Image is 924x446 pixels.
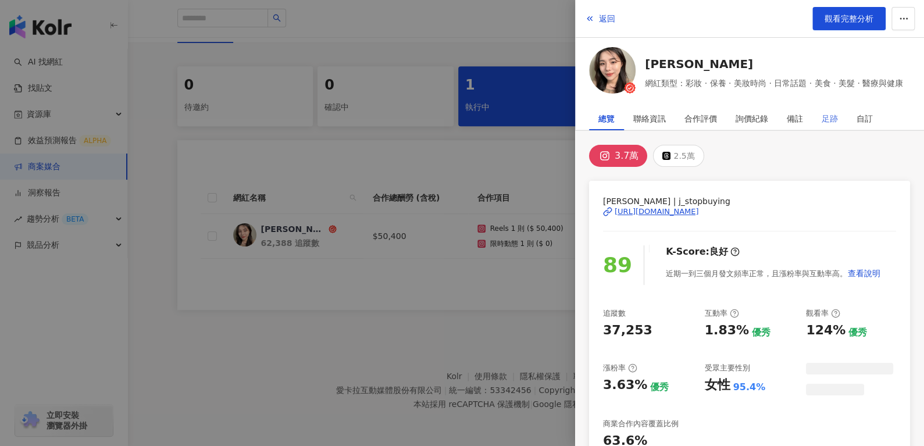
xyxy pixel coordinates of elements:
a: KOL Avatar [589,47,636,98]
button: 查看說明 [847,262,881,285]
button: 2.5萬 [653,145,704,167]
div: 124% [806,322,845,340]
div: 優秀 [848,326,867,339]
div: 備註 [787,107,803,130]
div: 優秀 [650,381,669,394]
a: [URL][DOMAIN_NAME] [603,206,896,217]
div: 漲粉率 [603,363,637,373]
button: 返回 [584,7,616,30]
div: 優秀 [752,326,770,339]
div: 3.7萬 [615,148,638,164]
span: 觀看完整分析 [825,14,873,23]
span: 網紅類型：彩妝 · 保養 · 美妝時尚 · 日常話題 · 美食 · 美髮 · 醫療與健康 [645,77,903,90]
div: 2.5萬 [673,148,694,164]
span: [PERSON_NAME] | j_stopbuying [603,195,896,208]
div: 89 [603,249,632,282]
div: 觀看率 [806,308,840,319]
div: 追蹤數 [603,308,626,319]
div: 3.63% [603,376,647,394]
button: 3.7萬 [589,145,647,167]
div: 37,253 [603,322,652,340]
div: 女性 [705,376,730,394]
div: 近期一到三個月發文頻率正常，且漲粉率與互動率高。 [666,262,881,285]
div: 95.4% [733,381,766,394]
span: 查看說明 [848,269,880,278]
div: 1.83% [705,322,749,340]
div: 聯絡資訊 [633,107,666,130]
div: 互動率 [705,308,739,319]
div: 商業合作內容覆蓋比例 [603,419,679,429]
div: 合作評價 [684,107,717,130]
div: K-Score : [666,245,740,258]
a: 觀看完整分析 [812,7,886,30]
div: [URL][DOMAIN_NAME] [615,206,699,217]
span: 返回 [599,14,615,23]
div: 自訂 [857,107,873,130]
a: [PERSON_NAME] [645,56,903,72]
div: 詢價紀錄 [736,107,768,130]
div: 總覽 [598,107,615,130]
div: 良好 [709,245,728,258]
div: 受眾主要性別 [705,363,750,373]
img: KOL Avatar [589,47,636,94]
div: 足跡 [822,107,838,130]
